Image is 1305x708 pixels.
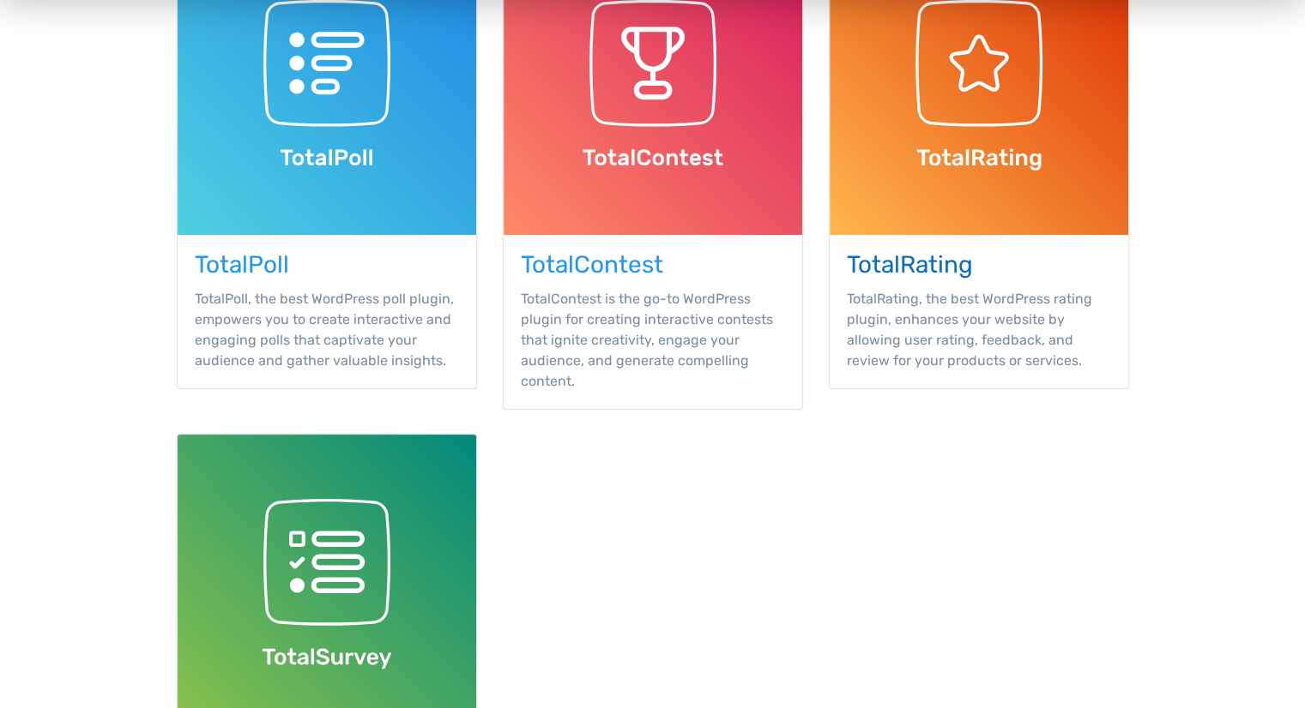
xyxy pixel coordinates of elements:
h3: TotalRating WordPress Plugin [847,252,1111,279]
span: TotalRating, the best WordPress rating plugin, enhances your website by allowing user rating, fee... [847,291,1092,369]
h3: TotalContest WordPress Plugin [521,252,785,279]
h3: TotalPoll WordPress Plugin [195,252,459,279]
p: TotalContest is the go-to WordPress plugin for creating interactive contests that ignite creativi... [521,289,785,392]
p: TotalPoll, the best WordPress poll plugin, empowers you to create interactive and engaging polls ... [195,289,459,371]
